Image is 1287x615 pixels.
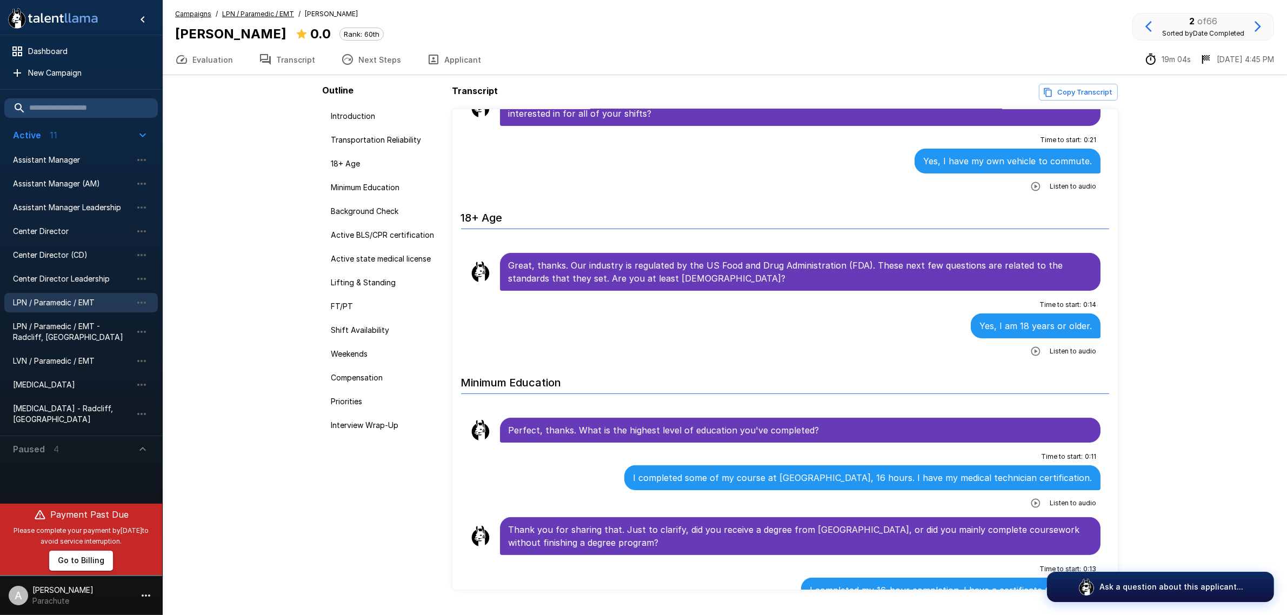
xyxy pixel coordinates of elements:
[323,273,448,292] div: Lifting & Standing
[323,225,448,245] div: Active BLS/CPR certification
[633,471,1092,484] p: I completed some of my course at [GEOGRAPHIC_DATA], 16 hours. I have my medical technician certif...
[175,26,286,42] b: [PERSON_NAME]
[470,525,491,547] img: llama_clean.png
[305,9,358,19] span: [PERSON_NAME]
[310,26,331,42] b: 0.0
[323,320,448,340] div: Shift Availability
[246,44,328,75] button: Transcript
[1078,578,1095,596] img: logo_glasses@2x.png
[470,261,491,283] img: llama_clean.png
[328,44,414,75] button: Next Steps
[331,111,439,122] span: Introduction
[1050,346,1096,357] span: Listen to audio
[331,396,439,407] span: Priorities
[340,30,383,38] span: Rank: 60th
[323,344,448,364] div: Weekends
[323,249,448,269] div: Active state medical license
[1084,135,1096,145] span: 0 : 21
[323,85,354,96] b: Outline
[1099,581,1243,592] p: Ask a question about this applicant...
[323,154,448,173] div: 18+ Age
[162,44,246,75] button: Evaluation
[461,200,1110,229] h6: 18+ Age
[1162,54,1191,65] p: 19m 04s
[331,182,439,193] span: Minimum Education
[470,419,491,441] img: llama_clean.png
[331,277,439,288] span: Lifting & Standing
[452,85,498,96] b: Transcript
[331,420,439,431] span: Interview Wrap-Up
[323,368,448,387] div: Compensation
[331,230,439,240] span: Active BLS/CPR certification
[509,523,1092,549] p: Thank you for sharing that. Just to clarify, did you receive a degree from [GEOGRAPHIC_DATA], or ...
[461,365,1110,394] h6: Minimum Education
[1199,53,1274,66] div: The date and time when the interview was completed
[1047,572,1274,602] button: Ask a question about this applicant...
[331,135,439,145] span: Transportation Reliability
[1040,135,1082,145] span: Time to start :
[222,10,294,18] u: LPN / Paramedic / EMT
[331,206,439,217] span: Background Check
[1217,54,1274,65] p: [DATE] 4:45 PM
[175,10,211,18] u: Campaigns
[298,9,301,19] span: /
[979,319,1092,332] p: Yes, I am 18 years or older.
[323,416,448,435] div: Interview Wrap-Up
[331,301,439,312] span: FT/PT
[509,424,1092,437] p: Perfect, thanks. What is the highest level of education you've completed?
[323,202,448,221] div: Background Check
[331,325,439,336] span: Shift Availability
[810,584,1092,597] p: I completed my 16-hour completion. I have a certificate from them.
[323,106,448,126] div: Introduction
[331,372,439,383] span: Compensation
[1039,84,1118,101] button: Copy transcript
[323,297,448,316] div: FT/PT
[323,392,448,411] div: Priorities
[323,178,448,197] div: Minimum Education
[923,155,1092,168] p: Yes, I have my own vehicle to commute.
[331,253,439,264] span: Active state medical license
[331,349,439,359] span: Weekends
[1041,451,1083,462] span: Time to start :
[1085,451,1096,462] span: 0 : 11
[1083,299,1096,310] span: 0 : 14
[1083,564,1096,574] span: 0 : 13
[509,259,1092,285] p: Great, thanks. Our industry is regulated by the US Food and Drug Administration (FDA). These next...
[1189,16,1195,26] b: 2
[1162,29,1244,37] span: Sorted by Date Completed
[1144,53,1191,66] div: The time between starting and completing the interview
[331,158,439,169] span: 18+ Age
[1197,16,1217,26] span: of 66
[1050,498,1096,509] span: Listen to audio
[1050,181,1096,192] span: Listen to audio
[1039,299,1081,310] span: Time to start :
[414,44,494,75] button: Applicant
[216,9,218,19] span: /
[1039,564,1081,574] span: Time to start :
[323,130,448,150] div: Transportation Reliability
